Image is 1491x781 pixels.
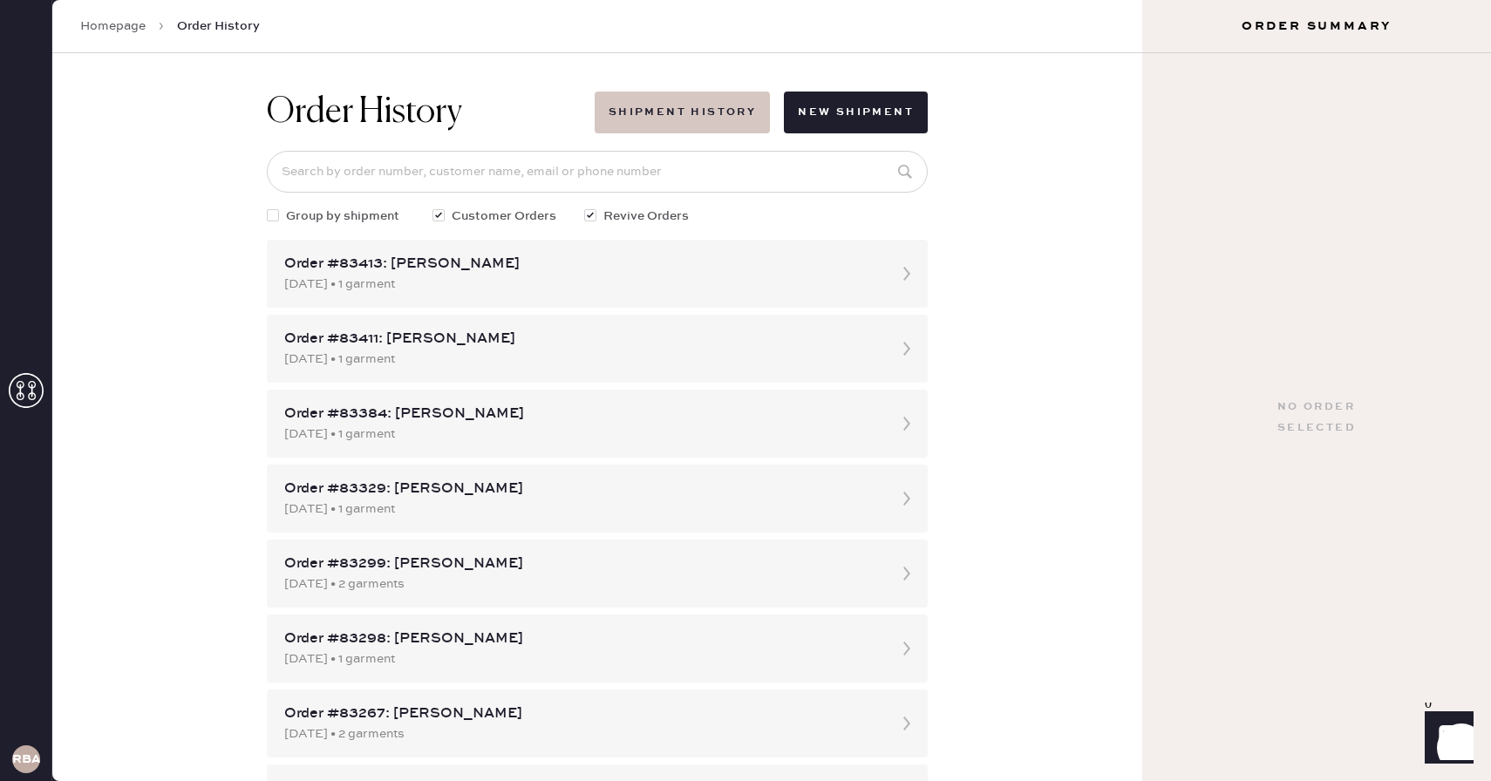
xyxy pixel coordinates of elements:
[267,151,928,193] input: Search by order number, customer name, email or phone number
[452,207,556,226] span: Customer Orders
[784,92,928,133] button: New Shipment
[286,207,399,226] span: Group by shipment
[177,17,260,35] span: Order History
[284,254,879,275] div: Order #83413: [PERSON_NAME]
[1408,703,1483,778] iframe: Front Chat
[284,649,879,669] div: [DATE] • 1 garment
[284,628,879,649] div: Order #83298: [PERSON_NAME]
[80,17,146,35] a: Homepage
[284,275,879,294] div: [DATE] • 1 garment
[12,753,40,765] h3: RBA
[284,350,879,369] div: [DATE] • 1 garment
[284,424,879,444] div: [DATE] • 1 garment
[284,499,879,519] div: [DATE] • 1 garment
[284,724,879,744] div: [DATE] • 2 garments
[284,703,879,724] div: Order #83267: [PERSON_NAME]
[284,404,879,424] div: Order #83384: [PERSON_NAME]
[1142,17,1491,35] h3: Order Summary
[284,553,879,574] div: Order #83299: [PERSON_NAME]
[284,329,879,350] div: Order #83411: [PERSON_NAME]
[267,92,462,133] h1: Order History
[284,479,879,499] div: Order #83329: [PERSON_NAME]
[284,574,879,594] div: [DATE] • 2 garments
[595,92,770,133] button: Shipment History
[1277,397,1356,438] div: No order selected
[603,207,689,226] span: Revive Orders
